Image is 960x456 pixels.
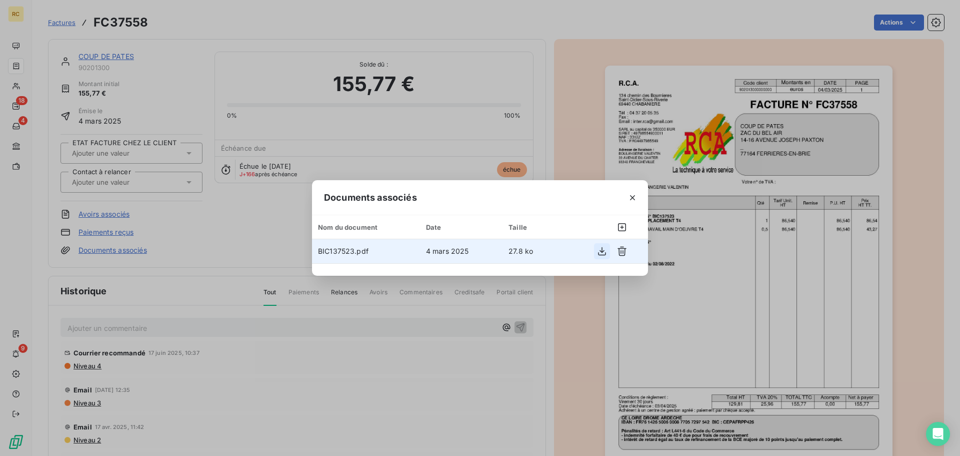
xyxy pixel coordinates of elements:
span: BIC137523.pdf [318,247,368,255]
span: 27.8 ko [508,247,533,255]
span: 4 mars 2025 [426,247,469,255]
div: Open Intercom Messenger [926,422,950,446]
div: Nom du document [318,223,414,231]
div: Taille [508,223,551,231]
div: Date [426,223,496,231]
span: Documents associés [324,191,417,204]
